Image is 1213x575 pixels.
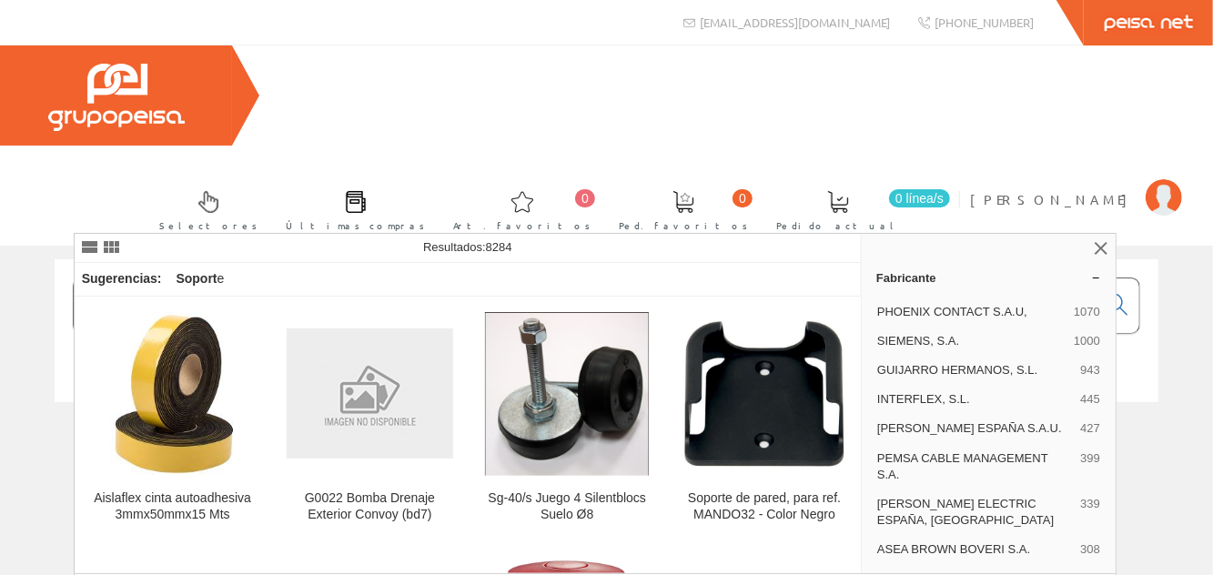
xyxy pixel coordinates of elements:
[272,298,469,544] a: G0022 Bomba Drenaje Exterior Convoy (bd7) G0022 Bomba Drenaje Exterior Convoy (bd7)
[486,240,512,254] span: 8284
[1080,362,1100,378] span: 943
[176,271,217,286] strong: Soport
[877,391,1073,408] span: INTERFLEX, S.L.
[287,490,454,523] div: G0022 Bomba Drenaje Exterior Convoy (bd7)
[48,64,185,131] img: Grupo Peisa
[877,362,1073,378] span: GUIJARRO HERMANOS, S.L.
[423,240,512,254] span: Resultados:
[733,189,753,207] span: 0
[1080,420,1100,437] span: 427
[877,450,1073,483] span: PEMSA CABLE MANAGEMENT S.A.
[483,490,651,523] div: Sg-40/s Juego 4 Silentblocs Suelo Ø8
[453,217,591,235] span: Art. favoritos
[700,15,890,30] span: [EMAIL_ADDRESS][DOMAIN_NAME]
[168,263,231,296] div: e
[575,189,595,207] span: 0
[141,176,267,242] a: Selectores
[1074,304,1100,320] span: 1070
[75,298,271,544] a: Aislaflex cinta autoadhesiva 3mmx50mmx15 Mts Aislaflex cinta autoadhesiva 3mmx50mmx15 Mts
[877,541,1073,558] span: ASEA BROWN BOVERI S.A.
[935,15,1034,30] span: [PHONE_NUMBER]
[1080,391,1100,408] span: 445
[485,312,649,476] img: Sg-40/s Juego 4 Silentblocs Suelo Ø8
[1080,496,1100,529] span: 339
[877,304,1066,320] span: PHOENIX CONTACT S.A.U,
[877,420,1073,437] span: [PERSON_NAME] ESPAÑA S.A.U.
[666,298,863,544] a: Soporte de pared, para ref. MANDO32 - Color Negro Soporte de pared, para ref. MANDO32 - Color Negro
[89,490,257,523] div: Aislaflex cinta autoadhesiva 3mmx50mmx15 Mts
[286,217,425,235] span: Últimas compras
[1080,450,1100,483] span: 399
[287,328,454,459] img: G0022 Bomba Drenaje Exterior Convoy (bd7)
[877,333,1066,349] span: SIEMENS, S.A.
[877,496,1073,529] span: [PERSON_NAME] ELECTRIC ESPAÑA, [GEOGRAPHIC_DATA]
[1074,333,1100,349] span: 1000
[268,176,434,242] a: Últimas compras
[75,267,166,292] div: Sugerencias:
[469,298,665,544] a: Sg-40/s Juego 4 Silentblocs Suelo Ø8 Sg-40/s Juego 4 Silentblocs Suelo Ø8
[862,263,1116,292] a: Fabricante
[111,312,235,476] img: Aislaflex cinta autoadhesiva 3mmx50mmx15 Mts
[619,217,748,235] span: Ped. favoritos
[970,176,1182,193] a: [PERSON_NAME]
[776,217,900,235] span: Pedido actual
[159,217,258,235] span: Selectores
[55,425,1158,440] div: © Grupo Peisa
[682,312,846,476] img: Soporte de pared, para ref. MANDO32 - Color Negro
[1080,541,1100,558] span: 308
[889,189,950,207] span: 0 línea/s
[681,490,848,523] div: Soporte de pared, para ref. MANDO32 - Color Negro
[970,190,1137,208] span: [PERSON_NAME]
